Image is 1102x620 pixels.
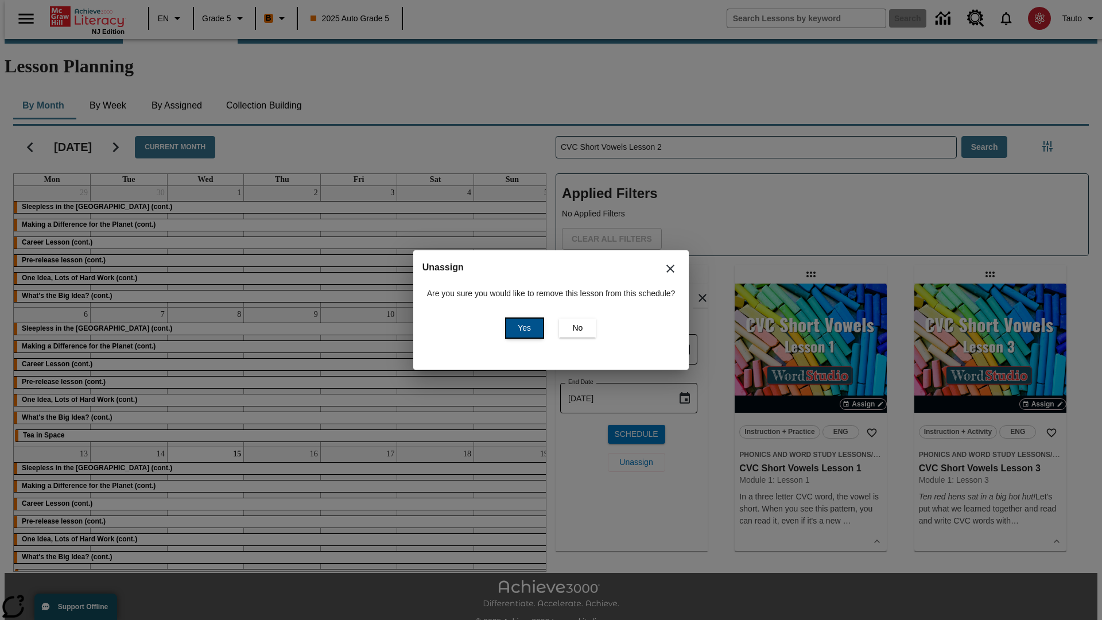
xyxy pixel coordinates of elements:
[422,259,680,276] h2: Unassign
[572,322,583,334] span: No
[559,319,596,338] button: No
[506,319,543,338] button: Yes
[427,288,676,300] p: Are you sure you would like to remove this lesson from this schedule?
[657,255,684,282] button: Close
[518,322,531,334] span: Yes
